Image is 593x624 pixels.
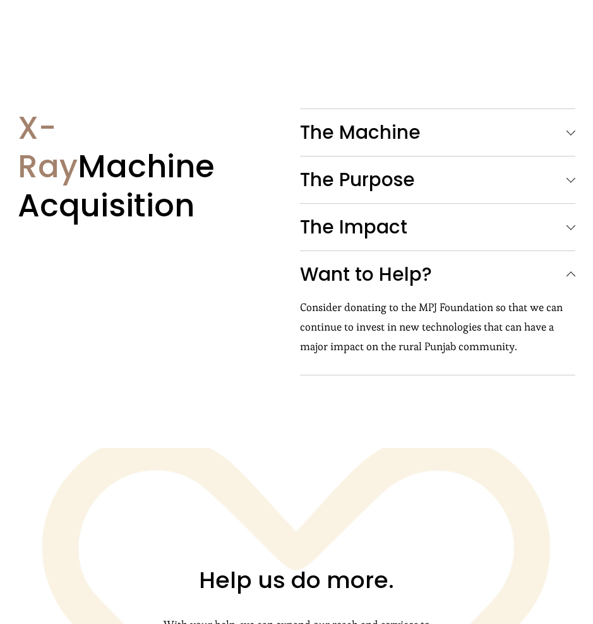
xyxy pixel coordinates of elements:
button: Want to Help? [300,251,575,298]
button: The Machine [300,109,575,156]
span: Want to Help? [300,261,566,288]
h2: Help us do more. [157,565,436,595]
div: Want to Help? [300,298,575,375]
button: The Impact [300,204,575,250]
h1: Machine Acquisition [18,109,246,225]
span: X-Ray [18,106,78,188]
p: Consider donating to the MPJ Foundation so that we can continue to invest in new technologies tha... [300,298,575,356]
span: The Impact [300,213,566,241]
button: The Purpose [300,156,575,203]
span: The Purpose [300,166,566,194]
span: The Machine [300,119,566,146]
